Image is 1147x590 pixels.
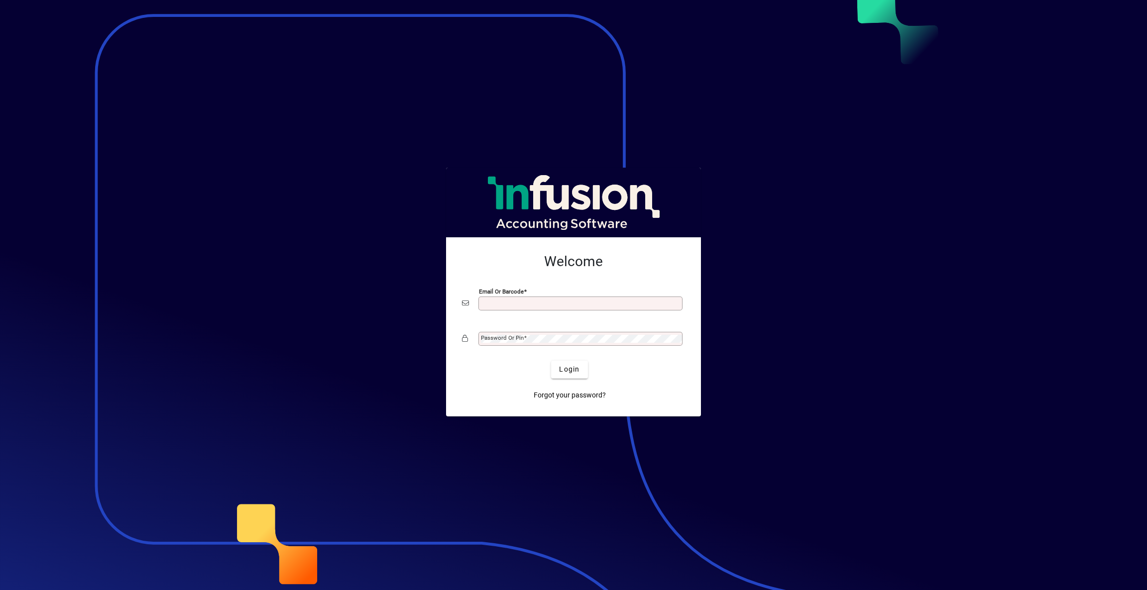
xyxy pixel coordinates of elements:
h2: Welcome [462,253,685,270]
mat-label: Email or Barcode [479,288,524,295]
a: Forgot your password? [530,387,610,404]
span: Forgot your password? [534,390,606,400]
span: Login [559,364,579,375]
mat-label: Password or Pin [481,334,524,341]
button: Login [551,361,587,379]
